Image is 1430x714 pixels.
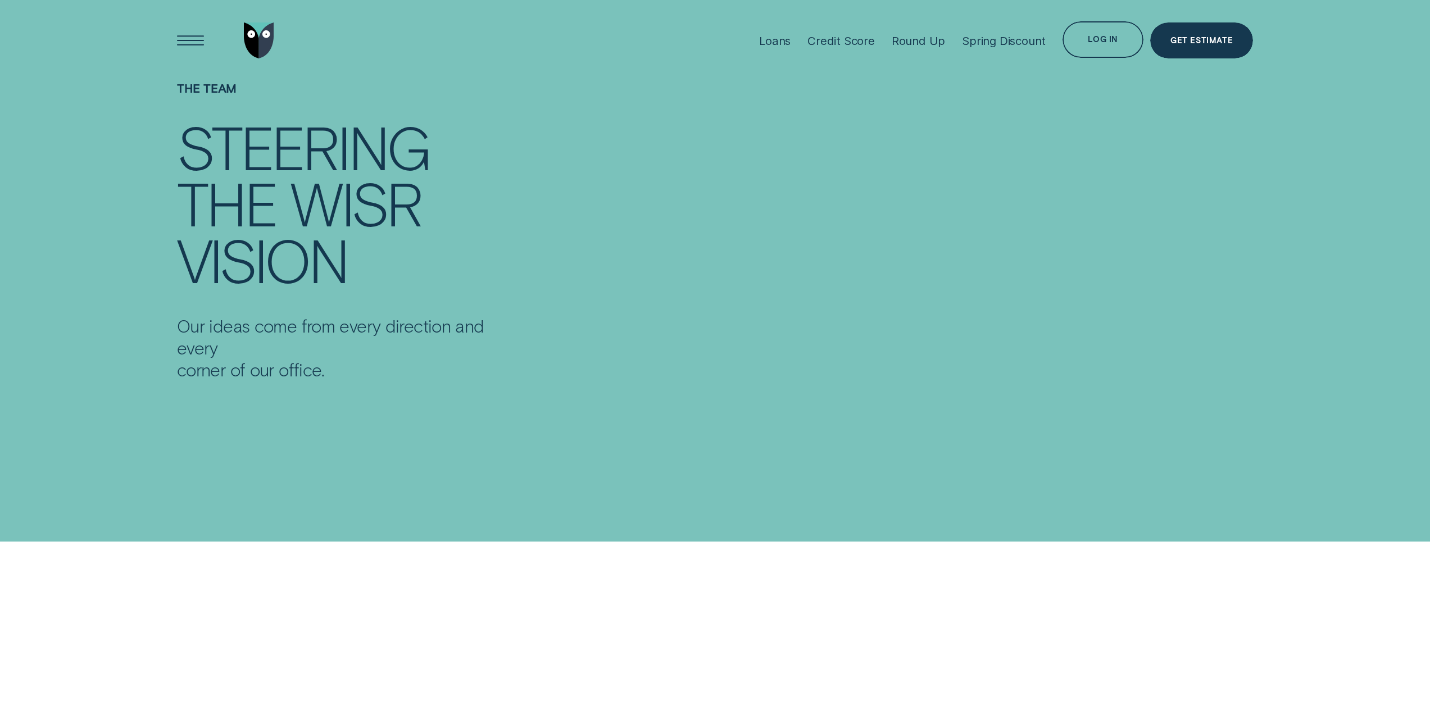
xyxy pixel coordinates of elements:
[244,22,274,59] img: Wisr
[807,34,875,48] div: Credit Score
[892,34,945,48] div: Round Up
[759,34,791,48] div: Loans
[290,174,421,230] div: Wisr
[177,81,528,118] h1: The Team
[1150,22,1253,59] a: Get Estimate
[962,34,1046,48] div: Spring Discount
[177,118,528,287] h4: Steering the Wisr vision
[172,22,209,59] button: Open Menu
[177,118,429,174] div: Steering
[1063,21,1143,58] button: Log in
[177,315,528,380] p: Our ideas come from every direction and every corner of our office.
[177,231,347,287] div: vision
[177,174,276,230] div: the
